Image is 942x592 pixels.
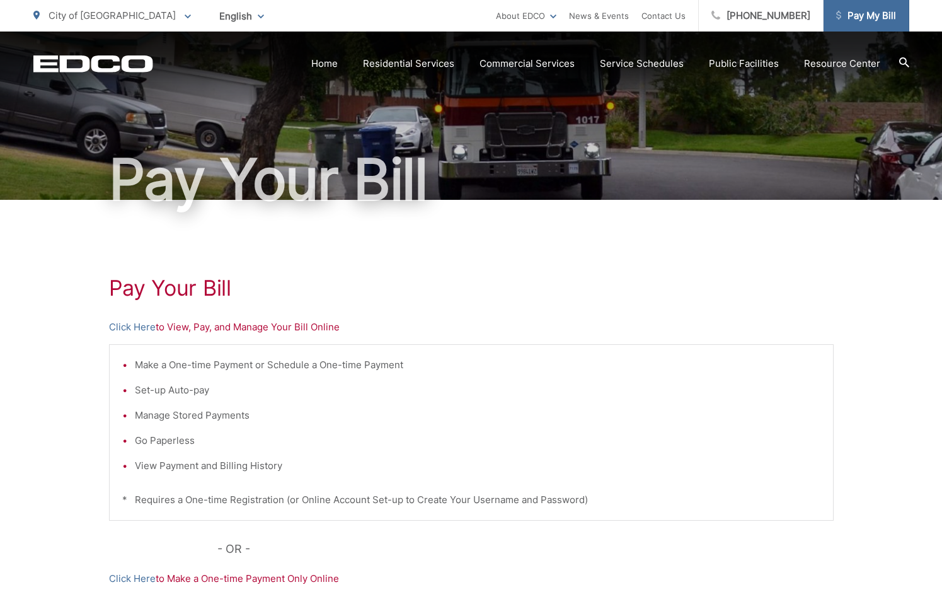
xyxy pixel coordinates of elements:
[135,433,820,448] li: Go Paperless
[709,56,779,71] a: Public Facilities
[217,540,834,559] p: - OR -
[135,408,820,423] li: Manage Stored Payments
[641,8,686,23] a: Contact Us
[569,8,629,23] a: News & Events
[109,320,156,335] a: Click Here
[210,5,273,27] span: English
[804,56,880,71] a: Resource Center
[33,148,909,211] h1: Pay Your Bill
[496,8,556,23] a: About EDCO
[135,458,820,473] li: View Payment and Billing History
[49,9,176,21] span: City of [GEOGRAPHIC_DATA]
[311,56,338,71] a: Home
[480,56,575,71] a: Commercial Services
[135,383,820,398] li: Set-up Auto-pay
[109,571,834,586] p: to Make a One-time Payment Only Online
[33,55,153,73] a: EDCD logo. Return to the homepage.
[600,56,684,71] a: Service Schedules
[122,492,820,508] p: * Requires a One-time Registration (or Online Account Set-up to Create Your Username and Password)
[109,320,834,335] p: to View, Pay, and Manage Your Bill Online
[109,276,834,301] h1: Pay Your Bill
[836,8,896,23] span: Pay My Bill
[109,571,156,586] a: Click Here
[363,56,454,71] a: Residential Services
[135,357,820,373] li: Make a One-time Payment or Schedule a One-time Payment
